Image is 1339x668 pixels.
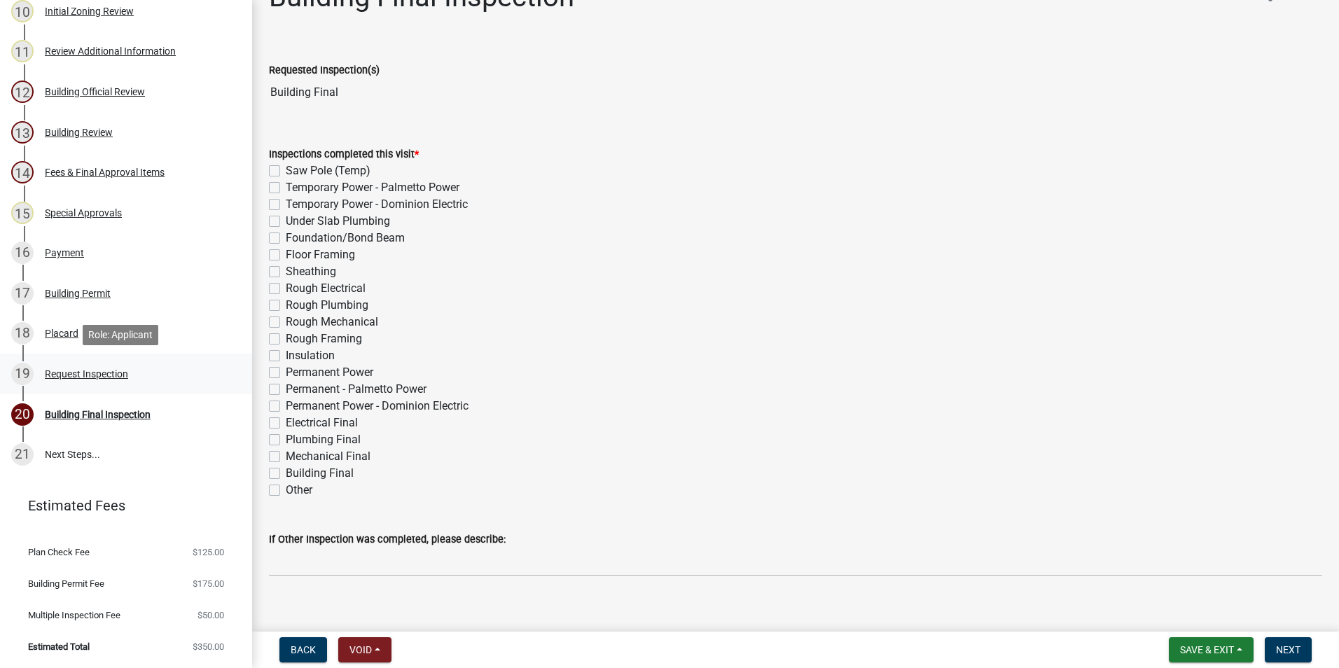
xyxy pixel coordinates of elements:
div: Role: Applicant [83,325,158,345]
div: Placard [45,328,78,338]
label: Rough Plumbing [286,297,368,314]
span: Back [291,644,316,655]
label: Electrical Final [286,415,358,431]
div: 11 [11,40,34,62]
span: $125.00 [193,548,224,557]
span: Estimated Total [28,642,90,651]
span: Building Permit Fee [28,579,104,588]
label: Permanent Power [286,364,373,381]
span: $350.00 [193,642,224,651]
span: Multiple Inspection Fee [28,611,120,620]
label: Rough Electrical [286,280,366,297]
div: 17 [11,282,34,305]
div: 20 [11,403,34,426]
span: Save & Exit [1180,644,1234,655]
label: Other [286,482,312,499]
span: Void [349,644,372,655]
label: Requested Inspection(s) [269,66,380,76]
label: Inspections completed this visit [269,150,419,160]
div: Building Permit [45,288,111,298]
label: If Other Inspection was completed, please describe: [269,535,506,545]
div: 19 [11,363,34,385]
div: Building Review [45,127,113,137]
button: Next [1265,637,1312,662]
label: Rough Framing [286,330,362,347]
div: 13 [11,121,34,144]
label: Floor Framing [286,246,355,263]
span: $175.00 [193,579,224,588]
div: 15 [11,202,34,224]
label: Under Slab Plumbing [286,213,390,230]
div: 14 [11,161,34,183]
span: Plan Check Fee [28,548,90,557]
div: 21 [11,443,34,466]
div: Payment [45,248,84,258]
div: Review Additional Information [45,46,176,56]
a: Estimated Fees [11,492,230,520]
div: 16 [11,242,34,264]
div: Building Final Inspection [45,410,151,419]
div: Building Official Review [45,87,145,97]
div: 12 [11,81,34,103]
span: Next [1276,644,1300,655]
div: Request Inspection [45,369,128,379]
label: Foundation/Bond Beam [286,230,405,246]
label: Rough Mechanical [286,314,378,330]
label: Temporary Power - Palmetto Power [286,179,459,196]
button: Back [279,637,327,662]
label: Temporary Power - Dominion Electric [286,196,468,213]
label: Insulation [286,347,335,364]
div: 18 [11,322,34,345]
div: Initial Zoning Review [45,6,134,16]
label: Permanent Power - Dominion Electric [286,398,469,415]
button: Save & Exit [1169,637,1254,662]
label: Plumbing Final [286,431,361,448]
div: Special Approvals [45,208,122,218]
div: Fees & Final Approval Items [45,167,165,177]
button: Void [338,637,391,662]
label: Permanent - Palmetto Power [286,381,426,398]
span: $50.00 [197,611,224,620]
label: Mechanical Final [286,448,370,465]
label: Building Final [286,465,354,482]
label: Saw Pole (Temp) [286,162,370,179]
label: Sheathing [286,263,336,280]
